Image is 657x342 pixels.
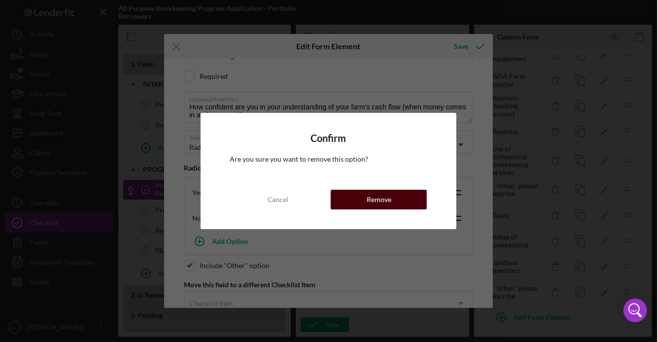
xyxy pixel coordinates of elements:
div: Please answer the following questions to help us confirm your eligibility and determine if the Al... [8,8,134,63]
div: Remove [367,190,391,209]
button: Remove [331,190,427,209]
button: Cancel [230,190,326,209]
div: Open Intercom Messenger [623,299,647,322]
h4: Confirm [230,133,427,144]
p: Are you sure you want to remove this option? [230,154,427,165]
div: Cancel [268,190,288,209]
body: Rich Text Area. Press ALT-0 for help. [8,8,134,63]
